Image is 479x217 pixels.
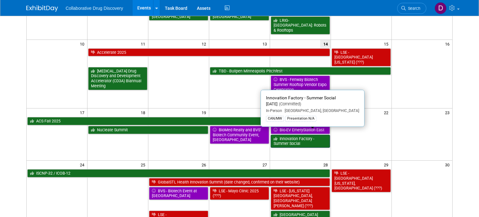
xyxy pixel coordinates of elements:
[384,161,392,169] span: 29
[332,169,391,192] a: LSE - [GEOGRAPHIC_DATA][US_STATE], [GEOGRAPHIC_DATA] (???)
[323,161,331,169] span: 28
[271,76,330,94] a: BVS - Fenway Biotech Summer Rooftop Vendor Expo Celebration
[266,116,284,121] div: CAN/MW
[79,108,87,116] span: 17
[266,102,359,107] div: [DATE]
[266,108,282,113] span: In-Person
[397,3,426,14] a: Search
[149,178,330,186] a: GlobalSTL Health Innovation Summit (date changed, confirmed on their website)
[262,161,270,169] span: 27
[149,187,208,200] a: BVS - Biotech Event at [GEOGRAPHIC_DATA]
[435,2,447,14] img: Daniel Castro
[201,40,209,48] span: 12
[27,117,330,125] a: ACS Fall 2025
[27,169,330,177] a: ISCNP-32 / ICOB-12
[201,108,209,116] span: 19
[444,40,452,48] span: 16
[210,187,269,200] a: LSE - Mayo Clinic 2025 (???)
[384,40,392,48] span: 15
[140,108,148,116] span: 18
[140,40,148,48] span: 11
[271,187,330,210] a: LSE - [US_STATE][GEOGRAPHIC_DATA], [GEOGRAPHIC_DATA][PERSON_NAME] (???)
[282,108,359,113] span: [GEOGRAPHIC_DATA], [GEOGRAPHIC_DATA]
[271,135,330,148] a: Innovation Factory - Summer Social
[88,67,147,90] a: [MEDICAL_DATA] Drug Discovery and Development Accelerator (CD3A) Biannual Meeting
[266,95,336,100] span: Innovation Factory - Summer Social
[79,161,87,169] span: 24
[406,6,420,11] span: Search
[88,48,330,57] a: Accelerate 2025
[444,108,452,116] span: 23
[332,48,391,66] a: LSE - [GEOGRAPHIC_DATA][US_STATE] (???)
[210,67,391,75] a: TBD - Bullpen Minneapolis Pitchfest
[88,126,208,134] a: Nucleate Summit
[262,40,270,48] span: 13
[271,16,330,34] a: LRIG-[GEOGRAPHIC_DATA]: Robots & Rooftops
[384,108,392,116] span: 22
[285,116,316,121] div: Presentation N/A
[79,40,87,48] span: 10
[277,102,301,106] span: (Committed)
[210,126,269,144] a: BioMed Realty and BVS’ Biotech Community Event, [GEOGRAPHIC_DATA]
[201,161,209,169] span: 26
[320,40,331,48] span: 14
[444,161,452,169] span: 30
[66,6,123,11] span: Collaborative Drug Discovery
[26,5,58,12] img: ExhibitDay
[271,126,330,134] a: Bio-EV EmeryStation East
[140,161,148,169] span: 25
